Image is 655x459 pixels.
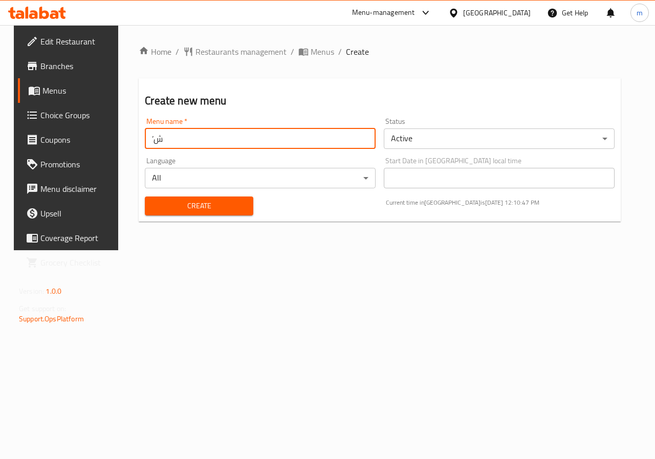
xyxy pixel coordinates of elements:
[463,7,531,18] div: [GEOGRAPHIC_DATA]
[18,201,123,226] a: Upsell
[145,93,615,108] h2: Create new menu
[139,46,621,58] nav: breadcrumb
[40,60,115,72] span: Branches
[40,35,115,48] span: Edit Restaurant
[40,183,115,195] span: Menu disclaimer
[18,250,123,275] a: Grocery Checklist
[637,7,643,18] span: m
[176,46,179,58] li: /
[40,134,115,146] span: Coupons
[145,128,376,149] input: Please enter Menu name
[384,128,615,149] div: Active
[18,127,123,152] a: Coupons
[352,7,415,19] div: Menu-management
[139,46,171,58] a: Home
[18,226,123,250] a: Coverage Report
[183,46,287,58] a: Restaurants management
[40,232,115,244] span: Coverage Report
[18,29,123,54] a: Edit Restaurant
[18,78,123,103] a: Menus
[40,158,115,170] span: Promotions
[19,285,44,298] span: Version:
[40,109,115,121] span: Choice Groups
[338,46,342,58] li: /
[18,152,123,177] a: Promotions
[311,46,334,58] span: Menus
[145,168,376,188] div: All
[195,46,287,58] span: Restaurants management
[42,84,115,97] span: Menus
[153,200,245,212] span: Create
[346,46,369,58] span: Create
[46,285,61,298] span: 1.0.0
[40,256,115,269] span: Grocery Checklist
[18,54,123,78] a: Branches
[291,46,294,58] li: /
[40,207,115,220] span: Upsell
[18,177,123,201] a: Menu disclaimer
[298,46,334,58] a: Menus
[19,302,66,315] span: Get support on:
[19,312,84,325] a: Support.OpsPlatform
[18,103,123,127] a: Choice Groups
[386,198,615,207] p: Current time in [GEOGRAPHIC_DATA] is [DATE] 12:10:47 PM
[145,196,253,215] button: Create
